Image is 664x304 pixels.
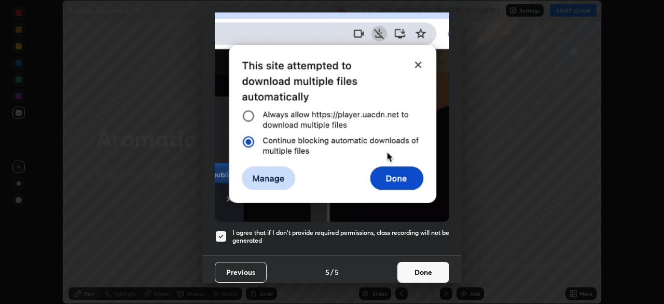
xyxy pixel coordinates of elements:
button: Previous [215,262,267,283]
h4: 5 [325,267,329,277]
button: Done [397,262,449,283]
h5: I agree that if I don't provide required permissions, class recording will not be generated [232,229,449,245]
h4: 5 [335,267,339,277]
h4: / [330,267,334,277]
